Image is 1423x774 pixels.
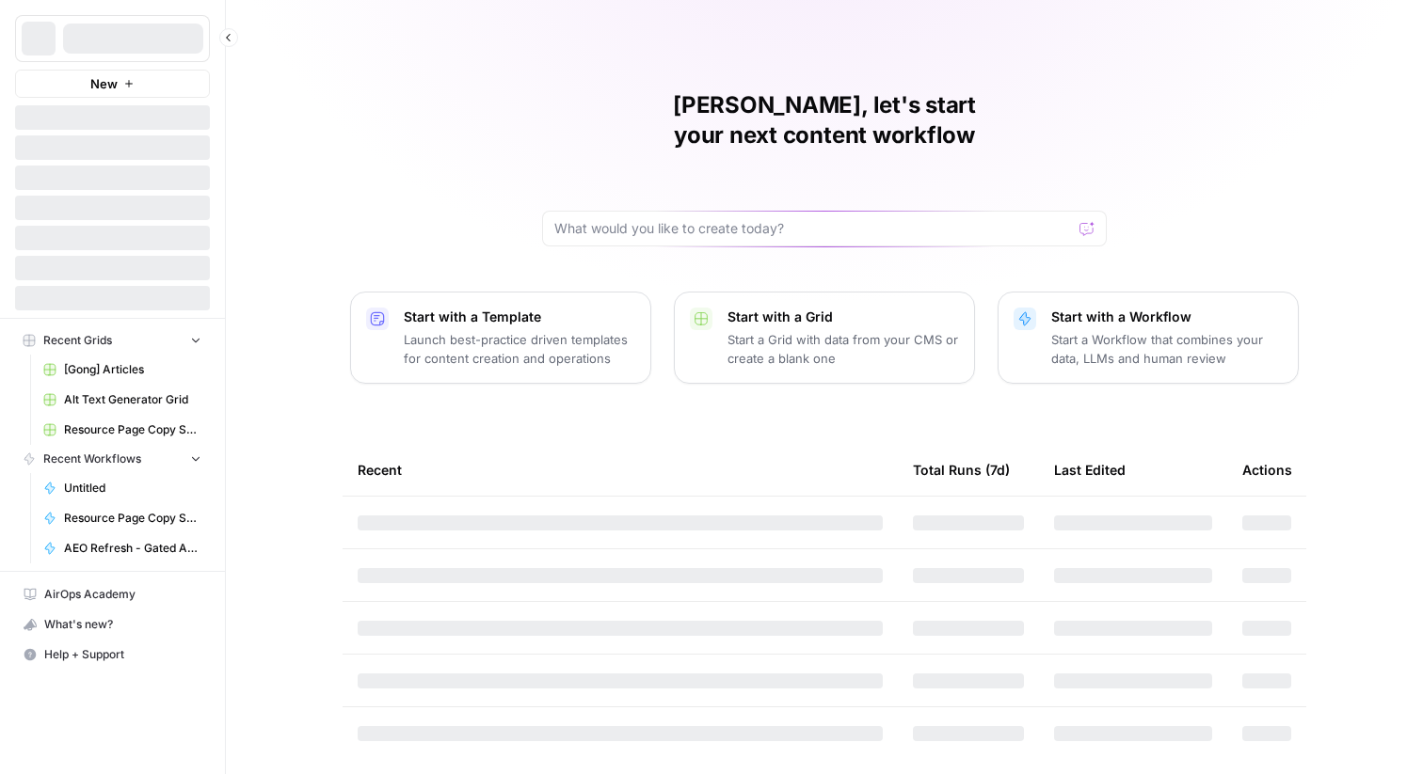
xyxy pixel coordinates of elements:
div: Recent [358,444,883,496]
a: Untitled [35,473,210,503]
button: Start with a WorkflowStart a Workflow that combines your data, LLMs and human review [998,292,1299,384]
span: Untitled [64,480,201,497]
input: What would you like to create today? [554,219,1072,238]
span: Resource Page Copy Scrape Grid [64,421,201,438]
p: Start a Workflow that combines your data, LLMs and human review [1051,330,1283,368]
span: Help + Support [44,646,201,663]
button: What's new? [15,609,210,640]
div: Total Runs (7d) [913,444,1010,496]
span: AirOps Academy [44,586,201,603]
a: Resource Page Copy Scrape Grid [35,415,210,445]
span: AEO Refresh - Gated Asset LPs [64,540,201,557]
span: Recent Workflows [43,450,141,467]
div: What's new? [16,610,209,639]
span: [Gong] Articles [64,361,201,378]
p: Start with a Grid [727,308,959,326]
div: Last Edited [1054,444,1126,496]
p: Start a Grid with data from your CMS or create a blank one [727,330,959,368]
p: Start with a Workflow [1051,308,1283,326]
a: AirOps Academy [15,579,210,609]
span: Alt Text Generator Grid [64,391,201,408]
a: Resource Page Copy Scrape [35,503,210,533]
span: Recent Grids [43,332,112,349]
button: Start with a TemplateLaunch best-practice driven templates for content creation and operations [350,292,651,384]
div: Actions [1242,444,1292,496]
p: Start with a Template [404,308,635,326]
span: Resource Page Copy Scrape [64,510,201,527]
h1: [PERSON_NAME], let's start your next content workflow [542,90,1107,150]
a: AEO Refresh - Gated Asset LPs [35,533,210,563]
a: [Gong] Articles [35,355,210,385]
button: Help + Support [15,640,210,670]
p: Launch best-practice driven templates for content creation and operations [404,330,635,368]
button: Recent Workflows [15,445,210,473]
span: New [90,74,118,93]
a: Alt Text Generator Grid [35,385,210,415]
button: Recent Grids [15,326,210,355]
button: New [15,70,210,98]
button: Start with a GridStart a Grid with data from your CMS or create a blank one [674,292,975,384]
